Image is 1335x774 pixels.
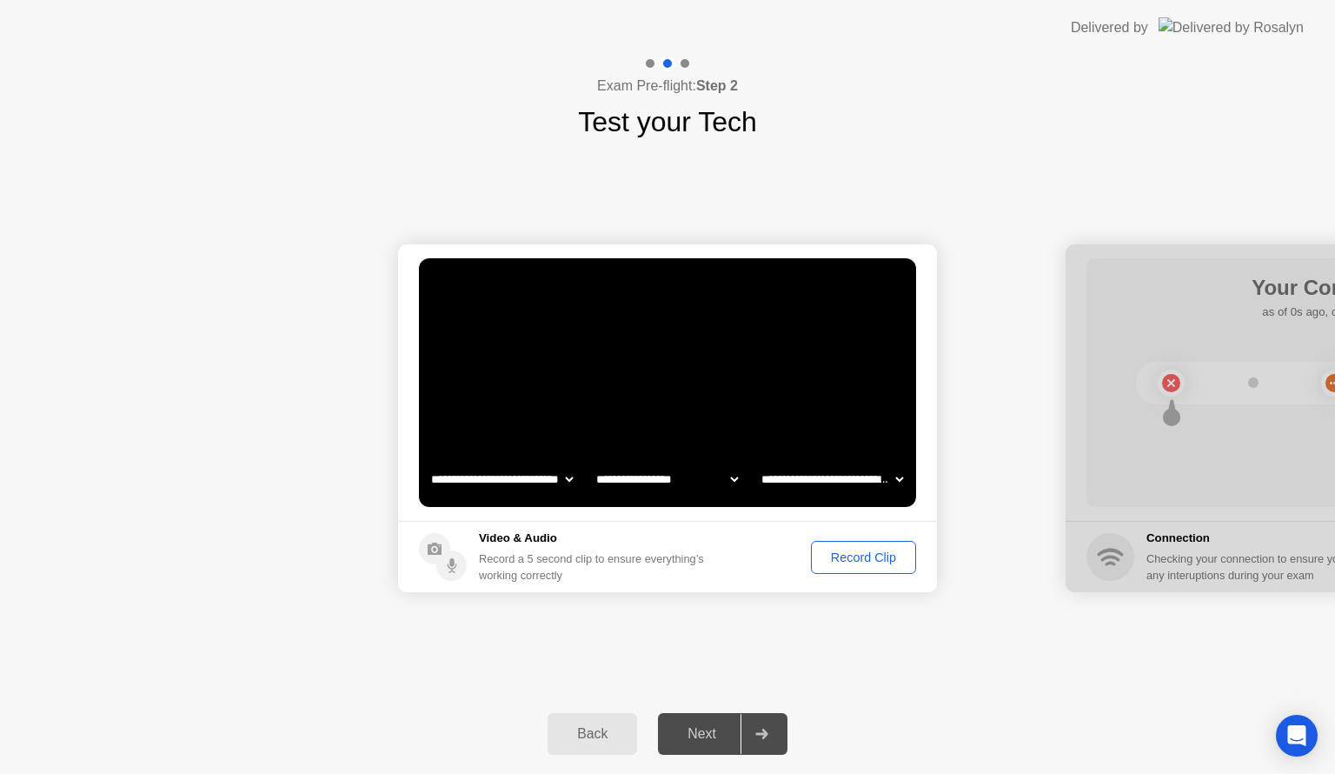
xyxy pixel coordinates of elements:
[758,462,907,497] select: Available microphones
[1276,715,1318,757] div: Open Intercom Messenger
[428,462,576,497] select: Available cameras
[578,101,757,143] h1: Test your Tech
[548,713,637,755] button: Back
[597,76,738,97] h4: Exam Pre-flight:
[1071,17,1148,38] div: Delivered by
[811,541,916,574] button: Record Clip
[1159,17,1304,37] img: Delivered by Rosalyn
[696,78,738,93] b: Step 2
[663,726,741,742] div: Next
[817,550,910,564] div: Record Clip
[658,713,787,755] button: Next
[479,550,711,584] div: Record a 5 second clip to ensure everything’s working correctly
[479,530,711,547] h5: Video & Audio
[593,462,741,497] select: Available speakers
[553,726,632,742] div: Back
